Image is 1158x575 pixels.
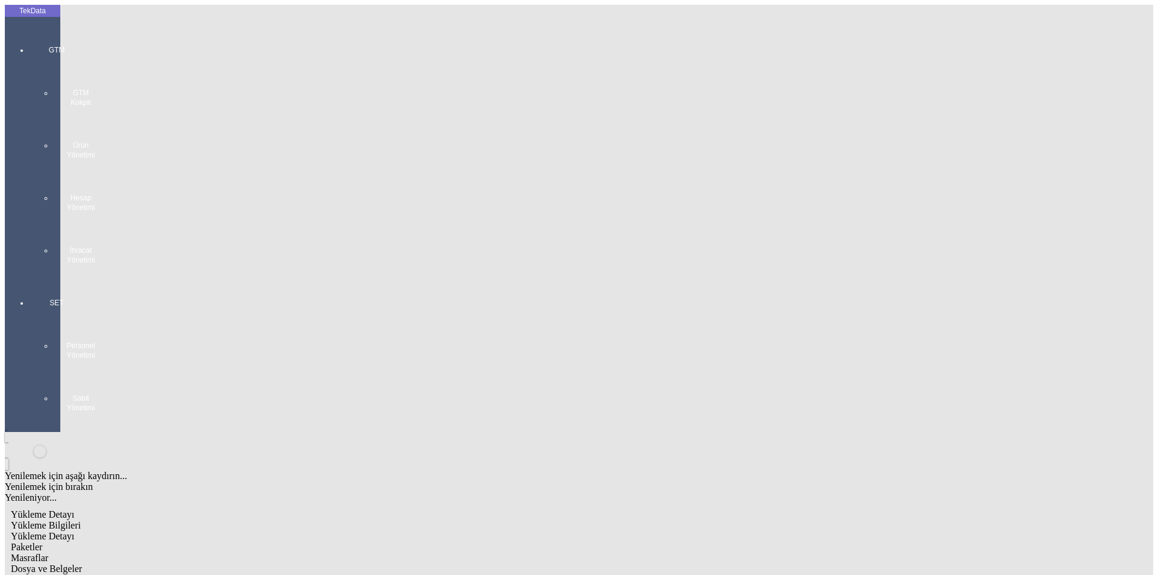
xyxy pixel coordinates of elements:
[11,564,82,574] span: Dosya ve Belgeler
[11,531,74,541] span: Yükleme Detayı
[11,509,74,519] span: Yükleme Detayı
[5,492,972,503] div: Yenileniyor...
[63,341,99,360] span: Personel Yönetimi
[11,520,81,530] span: Yükleme Bilgileri
[39,45,75,55] span: GTM
[63,246,99,265] span: İhracat Yönetimi
[63,193,99,212] span: Hesap Yönetimi
[5,471,972,481] div: Yenilemek için aşağı kaydırın...
[39,298,75,308] span: SET
[5,6,60,16] div: TekData
[11,542,42,552] span: Paketler
[5,481,972,492] div: Yenilemek için bırakın
[63,393,99,413] span: Sabit Yönetimi
[63,141,99,160] span: Ürün Yönetimi
[63,88,99,107] span: GTM Kokpit
[11,553,48,563] span: Masraflar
